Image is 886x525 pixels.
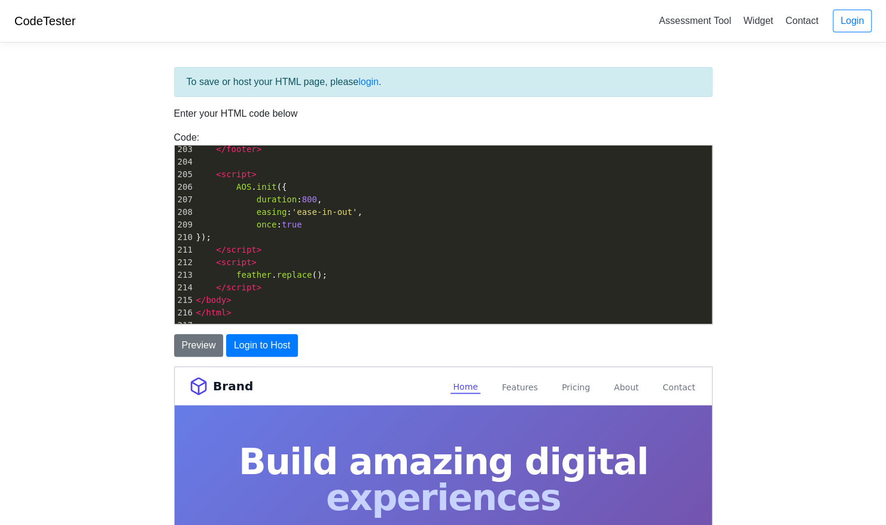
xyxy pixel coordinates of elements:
span: 'ease-in-out' [292,207,358,217]
span: > [251,257,256,267]
a: Assessment Tool [654,11,736,31]
span: feather [236,270,272,280]
div: 207 [175,193,194,206]
span: </ [196,295,206,305]
div: 210 [175,231,194,244]
a: Contact [781,11,823,31]
a: Pricing [385,12,418,26]
span: duration [257,195,297,204]
span: 800 [302,195,317,204]
span: Build amazing digital [14,77,523,113]
a: About [437,12,466,26]
span: true [282,220,302,229]
a: Login [833,10,872,32]
span: > [257,144,261,154]
span: experiences [14,113,523,148]
span: footer [226,144,257,154]
span: . ({ [196,182,287,192]
a: login [358,77,379,87]
span: </ [216,144,226,154]
div: 209 [175,219,194,231]
span: </ [216,283,226,292]
div: 216 [175,306,194,319]
span: </ [216,245,226,254]
span: > [226,295,231,305]
span: < [216,257,221,267]
div: 217 [175,319,194,332]
div: 205 [175,168,194,181]
span: > [226,308,231,317]
span: script [221,257,252,267]
span: > [251,169,256,179]
a: Features [325,12,366,26]
div: 203 [175,143,194,156]
span: </ [196,308,206,317]
span: > [257,283,261,292]
div: To save or host your HTML page, please . [174,67,713,97]
span: }); [196,232,211,242]
span: : , [196,207,363,217]
div: 213 [175,269,194,281]
a: Get started [157,213,267,250]
button: Login to Host [226,334,298,357]
span: body [206,295,226,305]
span: : [196,220,302,229]
div: 208 [175,206,194,219]
span: init [257,182,277,192]
span: once [257,220,277,229]
div: 212 [175,256,194,269]
button: Preview [174,334,224,357]
a: Widget [738,11,778,31]
div: 211 [175,244,194,256]
span: easing [257,207,287,217]
div: 206 [175,181,194,193]
p: Enter your HTML code below [174,107,713,121]
span: Brand [38,11,78,28]
p: Anim aute id magna aliqua ad ad non deserunt sunt. Qui irure qui lorem cupidatat commodo. [39,160,498,194]
span: : , [196,195,322,204]
div: 214 [175,281,194,294]
div: 204 [175,156,194,168]
a: CodeTester [14,14,75,28]
a: Contact [486,12,523,26]
span: . (); [196,270,327,280]
span: < [216,169,221,179]
span: html [206,308,226,317]
a: Live demo [275,213,380,250]
span: replace [276,270,312,280]
span: AOS [236,182,251,192]
a: Home [276,11,305,27]
span: script [221,169,252,179]
span: script [226,283,257,292]
div: Code: [165,131,721,324]
div: 215 [175,294,194,306]
span: > [257,245,261,254]
span: script [226,245,257,254]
